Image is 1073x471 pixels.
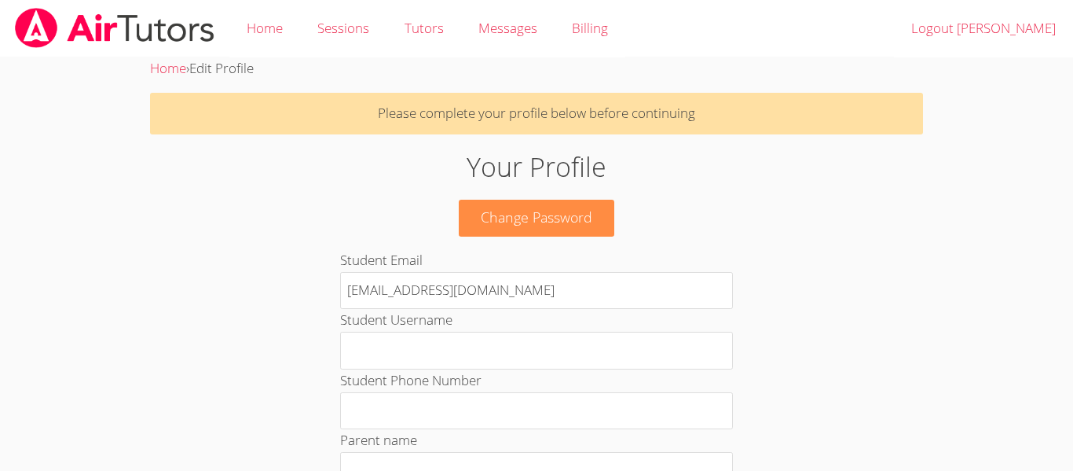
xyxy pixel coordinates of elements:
[478,19,537,37] span: Messages
[340,311,452,329] label: Student Username
[340,251,423,269] label: Student Email
[150,59,186,77] a: Home
[150,93,923,134] p: Please complete your profile below before continuing
[459,200,614,237] a: Change Password
[189,59,254,77] span: Edit Profile
[340,431,417,449] label: Parent name
[150,57,923,80] div: ›
[340,371,482,389] label: Student Phone Number
[13,8,216,48] img: airtutors_banner-c4298cdbf04f3fff15de1276eac7730deb9818008684d7c2e4769d2f7ddbe033.png
[247,147,826,187] h1: Your Profile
